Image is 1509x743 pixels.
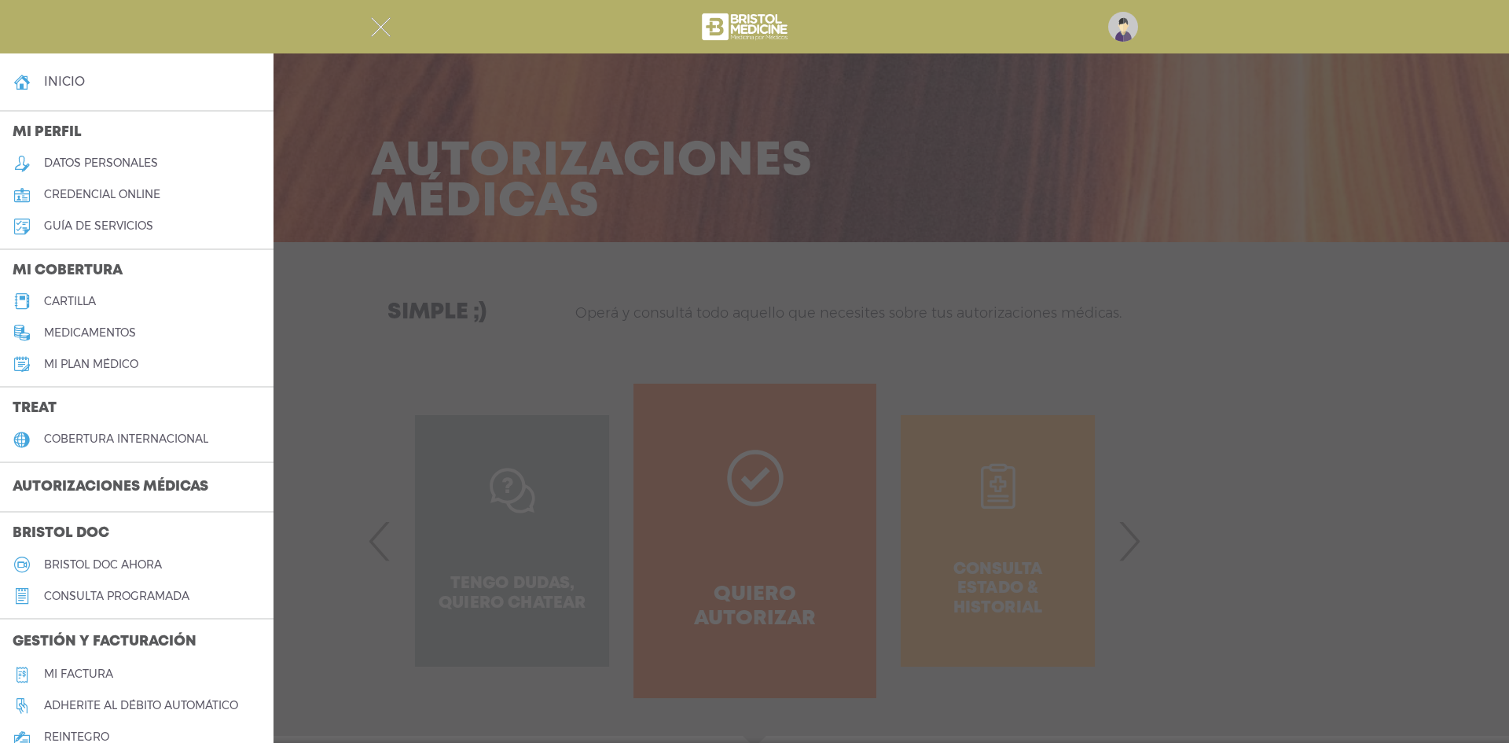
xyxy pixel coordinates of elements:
h5: Mi factura [44,668,113,681]
h5: cobertura internacional [44,432,208,446]
h5: consulta programada [44,590,189,603]
h5: Mi plan médico [44,358,138,371]
img: bristol-medicine-blanco.png [699,8,793,46]
h5: credencial online [44,188,160,201]
h5: guía de servicios [44,219,153,233]
h5: Bristol doc ahora [44,558,162,572]
h5: datos personales [44,156,158,170]
h5: Adherite al débito automático [44,699,238,712]
h5: medicamentos [44,326,136,340]
img: Cober_menu-close-white.svg [371,17,391,37]
h5: cartilla [44,295,96,308]
h4: inicio [44,74,85,89]
img: profile-placeholder.svg [1108,12,1138,42]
